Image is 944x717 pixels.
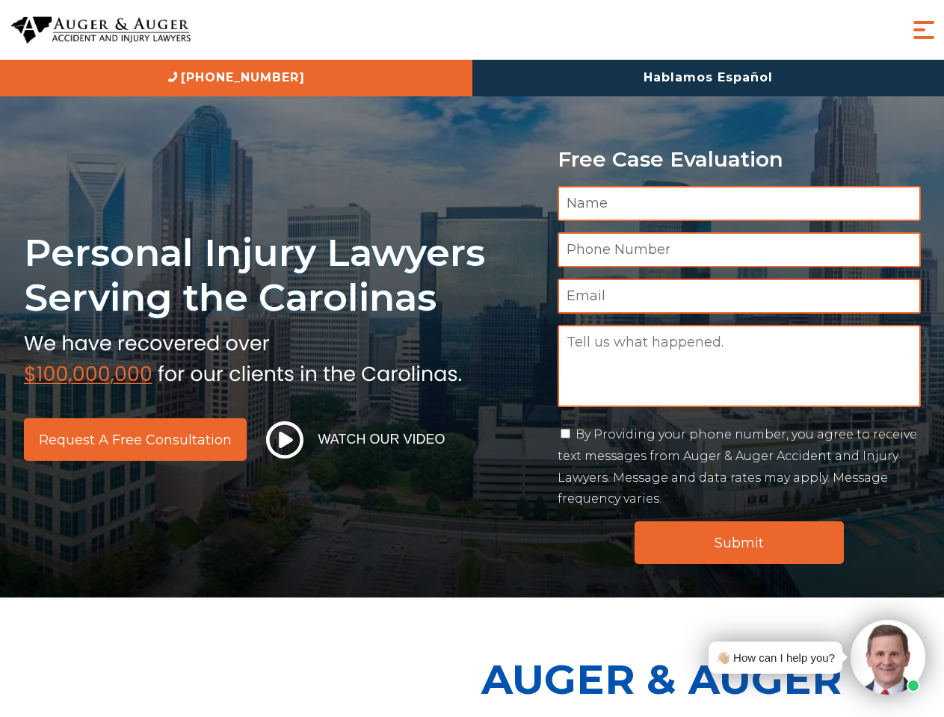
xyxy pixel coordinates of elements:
[558,232,921,267] input: Phone Number
[24,230,540,320] h1: Personal Injury Lawyers Serving the Carolinas
[11,16,191,44] img: Auger & Auger Accident and Injury Lawyers Logo
[558,427,917,506] label: By Providing your phone number, you agree to receive text messages from Auger & Auger Accident an...
[558,279,921,314] input: Email
[481,642,936,716] p: Auger & Auger
[24,418,247,461] a: Request a Free Consultation
[262,420,450,459] button: Watch Our Video
[716,648,835,668] div: 👋🏼 How can I help you?
[24,328,462,385] img: sub text
[39,433,232,447] span: Request a Free Consultation
[558,186,921,221] input: Name
[851,620,925,695] img: Intaker widget Avatar
[635,521,844,564] input: Submit
[558,148,921,171] p: Free Case Evaluation
[909,15,939,45] button: Menu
